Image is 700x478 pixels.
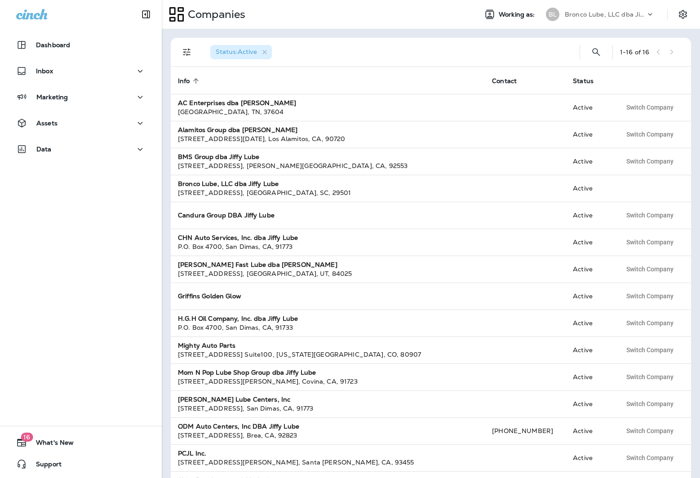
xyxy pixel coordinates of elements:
[178,269,478,278] div: [STREET_ADDRESS] , [GEOGRAPHIC_DATA] , UT , 84025
[216,48,257,56] span: Status : Active
[626,401,673,407] span: Switch Company
[621,155,678,168] button: Switch Company
[210,45,272,59] div: Status:Active
[492,77,517,85] span: Contact
[178,368,316,376] strong: Mom N Pop Lube Shop Group dba Jiffy Lube
[27,460,62,471] span: Support
[566,94,614,121] td: Active
[21,433,33,442] span: 16
[620,49,649,56] div: 1 - 16 of 16
[178,234,298,242] strong: CHN Auto Services, Inc. dba Jiffy Lube
[621,451,678,465] button: Switch Company
[573,77,605,85] span: Status
[184,8,245,21] p: Companies
[9,434,153,451] button: 16What's New
[626,455,673,461] span: Switch Company
[621,235,678,249] button: Switch Company
[566,390,614,417] td: Active
[626,131,673,137] span: Switch Company
[566,148,614,175] td: Active
[178,242,478,251] div: P.O. Box 4700 , San Dimas , CA , 91773
[675,6,691,22] button: Settings
[178,77,202,85] span: Info
[626,158,673,164] span: Switch Company
[626,374,673,380] span: Switch Company
[621,343,678,357] button: Switch Company
[9,140,153,158] button: Data
[566,336,614,363] td: Active
[565,11,646,18] p: Bronco Lube, LLC dba Jiffy Lube
[566,444,614,471] td: Active
[621,397,678,411] button: Switch Company
[566,310,614,336] td: Active
[566,229,614,256] td: Active
[27,439,74,450] span: What's New
[621,101,678,114] button: Switch Company
[566,363,614,390] td: Active
[9,455,153,473] button: Support
[485,417,566,444] td: [PHONE_NUMBER]
[178,261,337,269] strong: [PERSON_NAME] Fast Lube dba [PERSON_NAME]
[587,43,605,61] button: Search Companies
[566,121,614,148] td: Active
[9,62,153,80] button: Inbox
[621,262,678,276] button: Switch Company
[36,67,53,75] p: Inbox
[178,431,478,440] div: [STREET_ADDRESS] , Brea , CA , 92823
[566,283,614,310] td: Active
[621,289,678,303] button: Switch Company
[178,180,279,188] strong: Bronco Lube, LLC dba Jiffy Lube
[626,293,673,299] span: Switch Company
[546,8,559,21] div: BL
[178,188,478,197] div: [STREET_ADDRESS] , [GEOGRAPHIC_DATA] , SC , 29501
[566,256,614,283] td: Active
[626,320,673,326] span: Switch Company
[36,146,52,153] p: Data
[566,202,614,229] td: Active
[178,458,478,467] div: [STREET_ADDRESS][PERSON_NAME] , Santa [PERSON_NAME] , CA , 93455
[36,119,58,127] p: Assets
[36,41,70,49] p: Dashboard
[178,449,206,457] strong: PCJL Inc.
[133,5,159,23] button: Collapse Sidebar
[178,126,297,134] strong: Alamitos Group dba [PERSON_NAME]
[178,314,298,323] strong: H.G.H Oil Company, Inc. dba Jiffy Lube
[178,77,190,85] span: Info
[626,212,673,218] span: Switch Company
[36,93,68,101] p: Marketing
[9,88,153,106] button: Marketing
[621,208,678,222] button: Switch Company
[178,404,478,413] div: [STREET_ADDRESS] , San Dimas , CA , 91773
[566,417,614,444] td: Active
[178,350,478,359] div: [STREET_ADDRESS] Suite100 , [US_STATE][GEOGRAPHIC_DATA] , CO , 80907
[492,77,528,85] span: Contact
[178,341,235,350] strong: Mighty Auto Parts
[621,128,678,141] button: Switch Company
[621,316,678,330] button: Switch Company
[178,99,296,107] strong: AC Enterprises dba [PERSON_NAME]
[178,323,478,332] div: P.O. Box 4700 , San Dimas , CA , 91733
[178,43,196,61] button: Filters
[178,153,259,161] strong: BMS Group dba Jiffy Lube
[178,161,478,170] div: [STREET_ADDRESS] , [PERSON_NAME][GEOGRAPHIC_DATA] , CA , 92553
[626,266,673,272] span: Switch Company
[178,107,478,116] div: [GEOGRAPHIC_DATA] , TN , 37604
[626,239,673,245] span: Switch Company
[499,11,537,18] span: Working as:
[178,377,478,386] div: [STREET_ADDRESS][PERSON_NAME] , Covina , CA , 91723
[626,104,673,111] span: Switch Company
[9,36,153,54] button: Dashboard
[626,347,673,353] span: Switch Company
[178,292,241,300] strong: Griffins Golden Glow
[621,424,678,438] button: Switch Company
[626,428,673,434] span: Switch Company
[178,134,478,143] div: [STREET_ADDRESS][DATE] , Los Alamitos , CA , 90720
[178,422,299,430] strong: ODM Auto Centers, Inc DBA Jiffy Lube
[566,175,614,202] td: Active
[178,395,290,403] strong: [PERSON_NAME] Lube Centers, Inc
[573,77,594,85] span: Status
[178,211,275,219] strong: Candura Group DBA Jiffy Lube
[621,370,678,384] button: Switch Company
[9,114,153,132] button: Assets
